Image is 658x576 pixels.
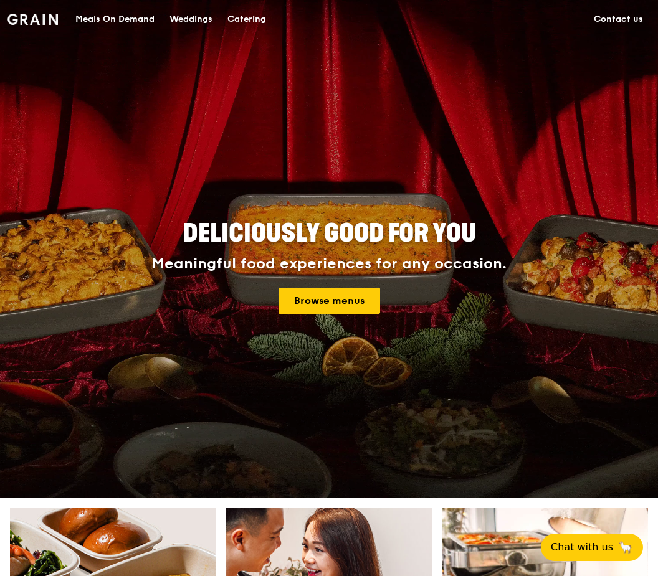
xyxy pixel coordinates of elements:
[551,540,613,555] span: Chat with us
[106,255,553,273] div: Meaningful food experiences for any occasion.
[227,1,266,38] div: Catering
[220,1,274,38] a: Catering
[7,14,58,25] img: Grain
[183,219,476,248] span: Deliciously good for you
[541,534,643,561] button: Chat with us🦙
[75,1,155,38] div: Meals On Demand
[618,540,633,555] span: 🦙
[162,1,220,38] a: Weddings
[169,1,212,38] div: Weddings
[586,1,651,38] a: Contact us
[279,288,380,314] a: Browse menus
